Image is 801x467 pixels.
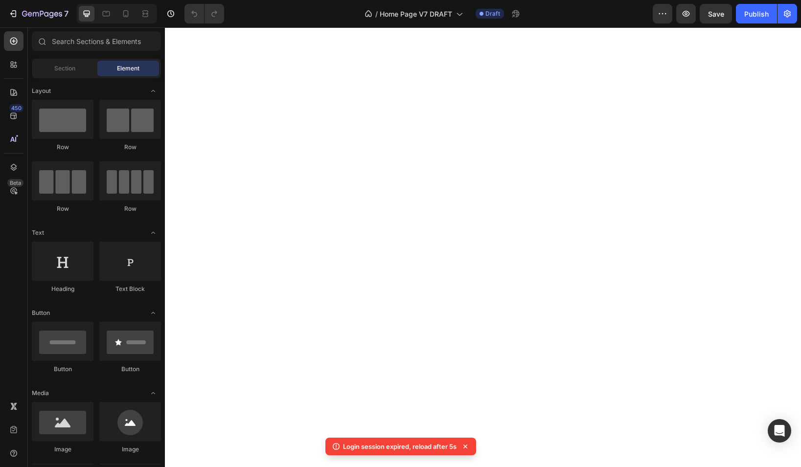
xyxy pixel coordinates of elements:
p: 7 [64,8,69,20]
span: Element [117,64,139,73]
div: Row [32,143,93,152]
span: Home Page V7 DRAFT [380,9,452,19]
div: Text Block [99,285,161,293]
div: Image [99,445,161,454]
div: Button [32,365,93,374]
span: Section [54,64,75,73]
span: Toggle open [145,305,161,321]
p: Login session expired, reload after 5s [343,442,457,451]
div: Row [99,204,161,213]
div: Button [99,365,161,374]
span: Toggle open [145,385,161,401]
input: Search Sections & Elements [32,31,161,51]
span: Text [32,228,44,237]
div: Heading [32,285,93,293]
span: Toggle open [145,83,161,99]
span: Button [32,309,50,317]
div: Open Intercom Messenger [768,419,791,443]
div: Undo/Redo [184,4,224,23]
span: Media [32,389,49,398]
button: Save [700,4,732,23]
button: 7 [4,4,73,23]
span: / [375,9,378,19]
span: Layout [32,87,51,95]
div: Image [32,445,93,454]
div: Row [32,204,93,213]
div: 450 [9,104,23,112]
iframe: Design area [165,27,801,467]
button: Publish [736,4,777,23]
span: Save [708,10,724,18]
div: Row [99,143,161,152]
span: Draft [485,9,500,18]
div: Beta [7,179,23,187]
div: Publish [744,9,769,19]
span: Toggle open [145,225,161,241]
